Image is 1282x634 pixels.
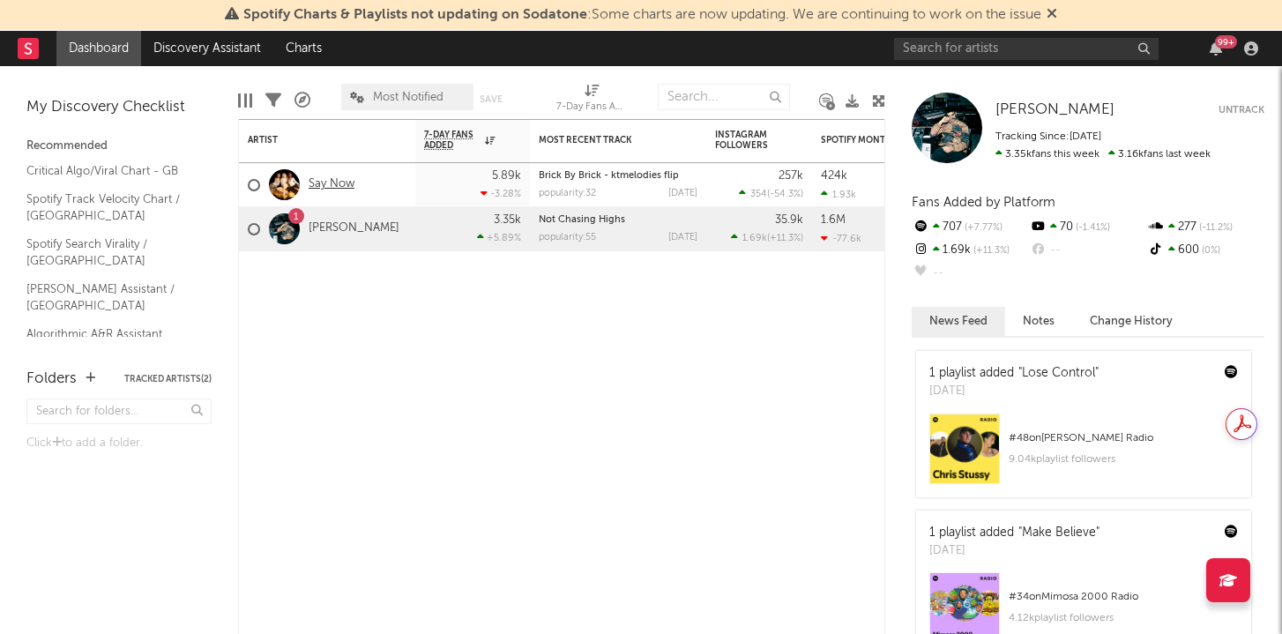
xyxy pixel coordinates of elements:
a: #48on[PERSON_NAME] Radio9.04kplaylist followers [916,414,1251,497]
div: Spotify Monthly Listeners [821,135,953,145]
a: Discovery Assistant [141,31,273,66]
a: [PERSON_NAME] [995,101,1114,119]
div: Folders [26,369,77,390]
button: Change History [1072,307,1190,336]
div: Filters [265,75,281,126]
div: # 34 on Mimosa 2000 Radio [1009,586,1238,608]
a: Spotify Track Velocity Chart / [GEOGRAPHIC_DATA] [26,190,194,226]
span: +11.3 % [971,246,1010,256]
a: [PERSON_NAME] Assistant / [GEOGRAPHIC_DATA] [26,280,194,316]
a: Say Now [309,177,354,192]
div: 5.89k [492,170,521,182]
div: ( ) [731,232,803,243]
div: +5.89 % [477,232,521,243]
a: "Make Believe" [1018,526,1099,539]
div: Click to add a folder. [26,433,212,454]
span: 1.69k [742,234,767,243]
span: [PERSON_NAME] [995,102,1114,117]
div: Edit Columns [238,75,252,126]
span: 354 [750,190,767,199]
a: Dashboard [56,31,141,66]
span: +7.77 % [962,223,1002,233]
a: [PERSON_NAME] [309,221,399,236]
div: -77.6k [821,233,861,244]
button: Tracked Artists(2) [124,375,212,384]
span: Most Notified [373,92,443,103]
div: 707 [912,216,1029,239]
div: Brick By Brick - ktmelodies flip [539,171,697,181]
div: Instagram Followers [715,130,777,151]
div: [DATE] [668,233,697,242]
div: # 48 on [PERSON_NAME] Radio [1009,428,1238,449]
div: [DATE] [668,189,697,198]
div: [DATE] [929,383,1099,400]
div: popularity: 55 [539,233,596,242]
span: 0 % [1199,246,1220,256]
div: My Discovery Checklist [26,97,212,118]
div: 3.35k [494,214,521,226]
a: Spotify Search Virality / [GEOGRAPHIC_DATA] [26,235,194,271]
div: -3.28 % [481,188,521,199]
a: Critical Algo/Viral Chart - GB [26,161,194,181]
div: 1.93k [821,189,856,200]
div: Most Recent Track [539,135,671,145]
span: 3.16k fans last week [995,149,1211,160]
span: 7-Day Fans Added [424,130,481,151]
button: Untrack [1219,101,1264,119]
span: Dismiss [1047,8,1057,22]
div: 1.69k [912,239,1029,262]
button: News Feed [912,307,1005,336]
div: A&R Pipeline [294,75,310,126]
span: -54.3 % [770,190,801,199]
button: Save [480,94,503,104]
div: 7-Day Fans Added (7-Day Fans Added) [556,75,627,126]
div: 277 [1147,216,1264,239]
div: 1.6M [821,214,846,226]
span: +11.3 % [770,234,801,243]
div: 7-Day Fans Added (7-Day Fans Added) [556,97,627,118]
a: Algorithmic A&R Assistant ([GEOGRAPHIC_DATA]) [26,324,194,361]
div: [DATE] [929,542,1099,560]
div: Recommended [26,136,212,157]
input: Search for folders... [26,399,212,424]
span: -1.41 % [1073,223,1110,233]
span: -11.2 % [1196,223,1233,233]
div: 99 + [1215,35,1237,48]
span: : Some charts are now updating. We are continuing to work on the issue [243,8,1041,22]
span: Fans Added by Platform [912,196,1055,209]
div: ( ) [739,188,803,199]
div: 600 [1147,239,1264,262]
div: 1 playlist added [929,524,1099,542]
div: Not Chasing Highs [539,215,697,225]
div: 257k [779,170,803,182]
div: 1 playlist added [929,364,1099,383]
div: -- [912,262,1029,285]
div: Artist [248,135,380,145]
a: "Lose Control" [1018,367,1099,379]
div: popularity: 32 [539,189,596,198]
a: Charts [273,31,334,66]
div: 4.12k playlist followers [1009,608,1238,629]
button: Notes [1005,307,1072,336]
div: 424k [821,170,847,182]
span: Spotify Charts & Playlists not updating on Sodatone [243,8,587,22]
a: Not Chasing Highs [539,215,625,225]
input: Search... [658,84,790,110]
div: 70 [1029,216,1146,239]
a: Brick By Brick - ktmelodies flip [539,171,679,181]
span: Tracking Since: [DATE] [995,131,1101,142]
div: 9.04k playlist followers [1009,449,1238,470]
div: 35.9k [775,214,803,226]
span: 3.35k fans this week [995,149,1099,160]
button: 99+ [1210,41,1222,56]
div: -- [1029,239,1146,262]
input: Search for artists [894,38,1159,60]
